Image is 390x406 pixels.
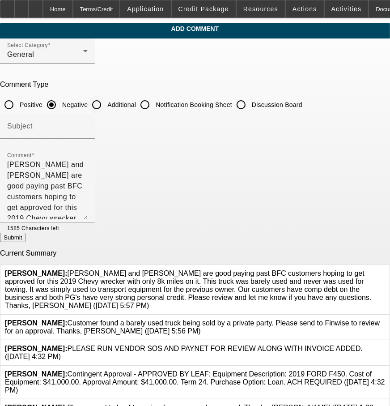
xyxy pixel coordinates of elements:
button: Activities [325,0,369,17]
span: Resources [243,5,278,13]
span: Actions [292,5,317,13]
mat-hint: 1585 Characters left [7,223,59,233]
span: PLEASE RUN VENDOR SOS AND PAYNET FOR REVIEW ALONG WITH INVOICE ADDED. ([DATE] 4:32 PM) [5,345,363,360]
span: Add Comment [7,25,383,32]
span: [PERSON_NAME] and [PERSON_NAME] are good paying past BFC customers hoping to get approved for thi... [5,269,372,309]
span: Contingent Approval - APPROVED BY LEAF: Equipment Description: 2019 FORD F450. Cost of Equipment:... [5,370,385,394]
button: Resources [237,0,285,17]
mat-label: Comment [7,153,32,158]
button: Actions [286,0,324,17]
span: Credit Package [178,5,229,13]
button: Credit Package [172,0,236,17]
button: Application [120,0,170,17]
b: [PERSON_NAME]: [5,345,68,352]
label: Discussion Board [250,100,302,109]
b: [PERSON_NAME]: [5,269,68,277]
span: General [7,51,34,58]
label: Negative [60,100,88,109]
b: [PERSON_NAME]: [5,319,68,327]
span: Customer found a barely used truck being sold by a private party. Please send to Finwise to revie... [5,319,380,335]
span: Application [127,5,164,13]
mat-label: Subject [7,122,33,130]
label: Additional [106,100,136,109]
label: Positive [18,100,42,109]
span: Activities [331,5,362,13]
mat-label: Select Category [7,43,48,48]
b: [PERSON_NAME]: [5,370,68,378]
label: Notification Booking Sheet [154,100,232,109]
